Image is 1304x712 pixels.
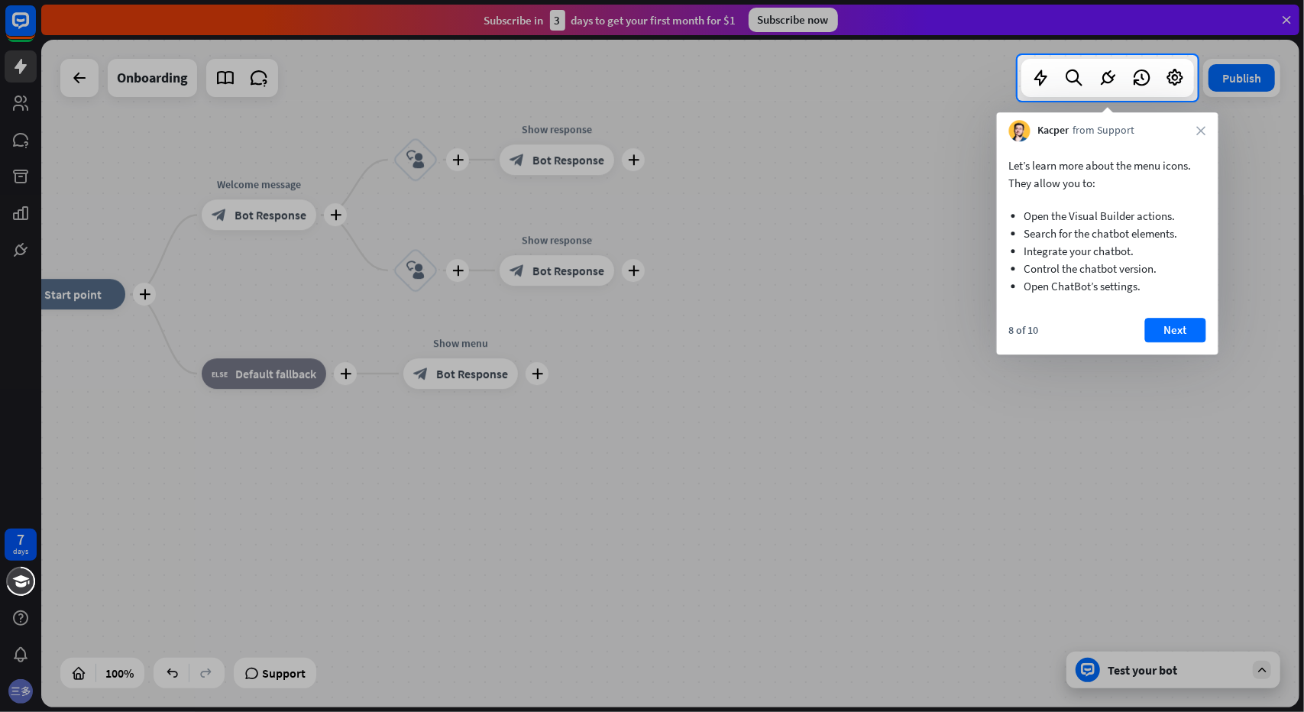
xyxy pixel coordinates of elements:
[1145,318,1206,342] button: Next
[1073,124,1135,139] span: from Support
[1038,124,1069,139] span: Kacper
[1009,157,1206,192] p: Let’s learn more about the menu icons. They allow you to:
[1009,323,1039,337] div: 8 of 10
[12,6,58,52] button: Open LiveChat chat widget
[1024,207,1191,225] li: Open the Visual Builder actions.
[1024,260,1191,277] li: Control the chatbot version.
[1024,242,1191,260] li: Integrate your chatbot.
[1024,225,1191,242] li: Search for the chatbot elements.
[1024,277,1191,295] li: Open ChatBot’s settings.
[1197,126,1206,135] i: close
